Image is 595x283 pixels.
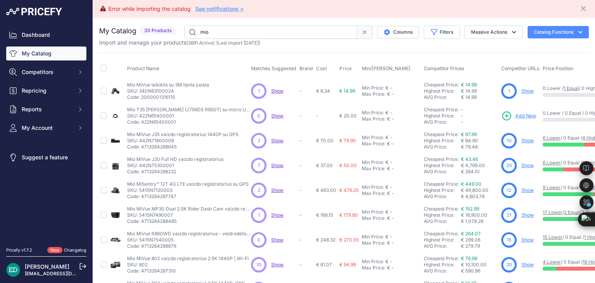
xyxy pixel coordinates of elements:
[127,206,251,212] p: Mio MiVue MP30 Dual 2.5K Rider Dash Cam vaizdo registratorius motociklams ir dviračiams su GPS
[464,26,523,39] button: Massive Actions
[424,181,459,187] a: Cheapest Price:
[316,262,332,267] span: € 81.07
[390,116,394,122] div: -
[316,187,336,193] span: € 463.00
[387,190,390,197] div: €
[127,187,249,193] p: SKU: 5415N7120003
[127,193,249,200] p: Code: 4713264287747
[316,162,333,168] span: € 37.00
[424,262,461,268] div: Highest Price:
[424,26,460,39] button: Filters
[521,138,534,143] a: Show
[362,184,384,190] div: Min Price:
[387,141,390,147] div: €
[339,212,358,218] span: € 179.80
[339,262,356,267] span: € 94.99
[389,85,392,91] div: -
[389,135,392,141] div: -
[461,231,481,236] a: € 264.07
[316,237,335,243] span: € 248.32
[339,138,356,143] span: € 79.90
[461,187,488,193] span: € 49,800.00
[461,169,498,175] div: € 284.51
[385,259,389,265] div: €
[387,91,390,97] div: €
[271,187,284,193] a: Show
[521,162,534,168] a: Show
[25,271,106,276] a: [EMAIL_ADDRESS][DOMAIN_NAME]
[528,26,589,38] button: Catalog Functions
[461,131,477,137] a: € 67.99
[424,156,459,162] a: Cheapest Price:
[389,259,392,265] div: -
[362,135,384,141] div: Min Price:
[258,162,260,169] span: 7
[316,212,333,218] span: € 166.15
[271,237,284,243] span: Show
[258,137,260,144] span: 2
[271,162,284,168] a: Show
[461,119,463,125] span: -
[543,209,562,215] a: 17 Lower
[424,187,461,193] div: Highest Price:
[127,262,249,268] p: SKU: 802
[390,166,394,172] div: -
[387,166,390,172] div: €
[127,212,251,218] p: SKU: 5415N7490007
[6,84,86,98] button: Repricing
[184,26,357,39] input: Search
[258,212,260,219] span: 1
[362,265,385,271] div: Max Price:
[424,231,459,236] a: Cheapest Price:
[461,107,463,112] span: -
[299,262,313,268] p: -
[461,243,498,249] div: € 279.79
[424,66,464,71] span: Competitor Prices
[316,113,318,119] span: -
[521,88,534,94] a: Show
[299,66,313,71] span: Brand
[22,105,72,113] span: Reports
[521,237,534,243] a: Show
[271,88,284,94] a: Show
[256,261,261,268] span: 10
[127,119,251,125] p: Code: 422N65400001
[127,88,209,94] p: SKU: 340N63100024
[424,206,459,212] a: Cheapest Price:
[461,94,498,100] div: € 14.99
[22,87,72,95] span: Repricing
[6,247,32,254] div: Pricefy v1.7.2
[216,40,260,46] span: (Last import [DATE])
[461,162,485,168] span: € 4,769.00
[521,212,534,218] a: Show
[6,28,86,238] nav: Sidebar
[339,162,357,168] span: € 50.00
[390,240,394,246] div: -
[424,131,459,137] a: Cheapest Price:
[461,206,479,212] a: € 152.99
[362,85,384,91] div: Min Price:
[515,112,536,120] span: Add New
[195,5,244,12] a: See notifications >
[461,181,482,187] a: € 449.00
[127,169,224,175] p: Code: 4713264288232
[186,40,215,46] span: ( )
[6,65,86,79] button: Competitors
[385,234,389,240] div: €
[521,262,534,267] a: Show
[362,159,384,166] div: Min Price:
[127,243,251,249] p: Code: 4713264288676
[127,231,251,237] p: Mio MiVue R860WD vaizdo registratorius - veidrodėlis, 2.5K, su galine kamera, Wi-Fi, GPS, STARVIS 2
[461,88,477,94] span: € 14.99
[387,215,390,221] div: €
[362,166,385,172] div: Max Price:
[385,159,389,166] div: €
[424,243,461,249] div: AVG Price:
[461,262,487,267] span: € 10,100.00
[362,66,411,71] span: Min/[PERSON_NAME]
[139,26,177,35] span: 30 Products
[299,212,313,218] p: -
